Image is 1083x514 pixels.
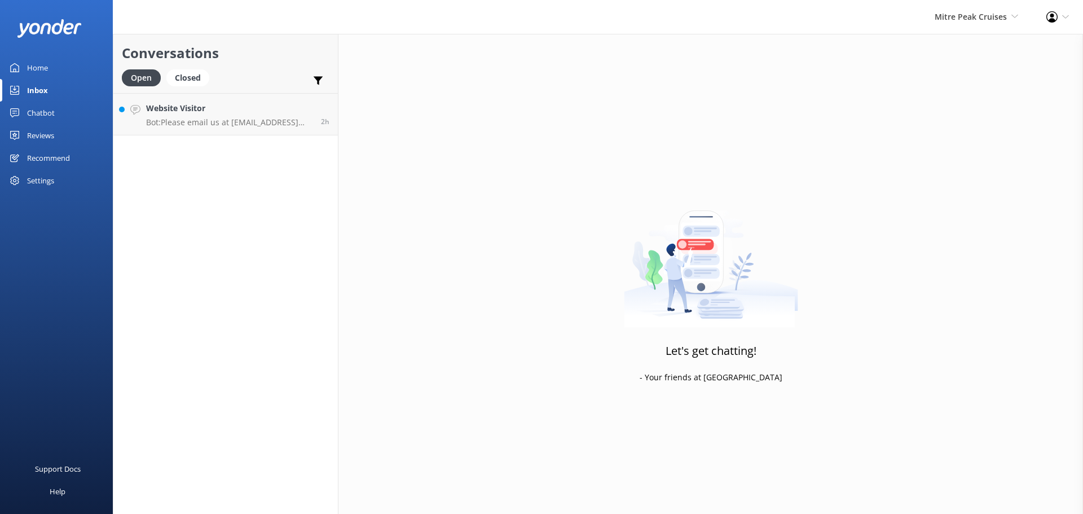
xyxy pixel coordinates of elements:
div: Closed [166,69,209,86]
span: Sep 28 2025 09:28am (UTC +13:00) Pacific/Auckland [321,117,329,126]
p: - Your friends at [GEOGRAPHIC_DATA] [640,371,782,384]
div: Chatbot [27,102,55,124]
a: Open [122,71,166,84]
div: Inbox [27,79,48,102]
a: Website VisitorBot:Please email us at [EMAIL_ADDRESS][DOMAIN_NAME] for assistance with your booki... [113,93,338,135]
div: Recommend [27,147,70,169]
div: Settings [27,169,54,192]
img: yonder-white-logo.png [17,19,82,38]
h3: Let's get chatting! [666,342,756,360]
div: Reviews [27,124,54,147]
div: Help [50,480,65,503]
img: artwork of a man stealing a conversation from at giant smartphone [624,187,798,328]
h2: Conversations [122,42,329,64]
p: Bot: Please email us at [EMAIL_ADDRESS][DOMAIN_NAME] for assistance with your booking inquiry. [146,117,312,128]
div: Support Docs [35,458,81,480]
div: Home [27,56,48,79]
span: Mitre Peak Cruises [935,11,1007,22]
a: Closed [166,71,215,84]
h4: Website Visitor [146,102,312,115]
div: Open [122,69,161,86]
